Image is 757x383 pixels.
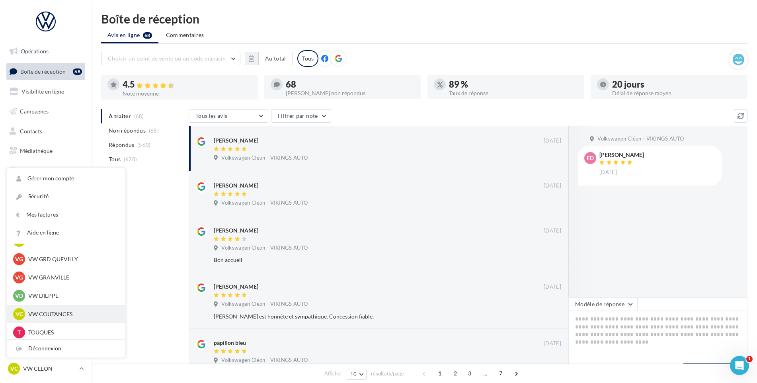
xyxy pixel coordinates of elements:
span: [DATE] [544,182,561,190]
a: Gérer mon compte [7,170,125,188]
span: Contacts [20,127,42,134]
span: Campagnes [20,108,49,115]
span: Choisir un point de vente ou un code magasin [108,55,226,62]
span: VC [16,310,23,318]
span: Boîte de réception [20,68,66,74]
a: PLV et print personnalisable [5,182,87,206]
div: Taux de réponse [449,90,578,96]
span: Visibilité en ligne [21,88,64,95]
a: Sécurité [7,188,125,205]
span: Volkswagen Cléon - VIKINGS AUTO [221,154,308,162]
button: 10 [347,369,367,380]
a: Boîte de réception68 [5,63,87,80]
span: [DATE] [544,340,561,347]
span: Calendrier [20,167,47,174]
span: Tous [109,155,121,163]
div: [PERSON_NAME] [214,137,258,145]
div: [PERSON_NAME] non répondus [286,90,415,96]
span: Opérations [21,48,49,55]
div: [PERSON_NAME] [214,227,258,234]
span: Répondus [109,141,135,149]
span: résultats/page [371,370,404,377]
a: Opérations [5,43,87,60]
a: Campagnes DataOnDemand [5,209,87,232]
button: Choisir un point de vente ou un code magasin [101,52,240,65]
a: Visibilité en ligne [5,83,87,100]
button: Au total [258,52,293,65]
a: Aide en ligne [7,224,125,242]
div: Note moyenne [123,91,252,96]
a: Mes factures [7,206,125,224]
div: 89 % [449,80,578,89]
span: [DATE] [544,227,561,234]
span: [DATE] [599,169,617,176]
span: [DATE] [544,283,561,291]
span: (68) [149,127,159,134]
span: Afficher [324,370,342,377]
span: Volkswagen Cléon - VIKINGS AUTO [221,357,308,364]
div: 68 [73,68,82,75]
p: VW GRD QUEVILLY [28,255,116,263]
p: VW CLEON [23,365,76,373]
span: 1 [433,367,446,380]
div: 20 jours [612,80,741,89]
span: (560) [137,142,151,148]
div: Bon accueil [214,256,509,264]
div: Tous [297,50,318,67]
span: Médiathèque [20,147,53,154]
span: Volkswagen Cléon - VIKINGS AUTO [221,301,308,308]
span: 2 [449,367,462,380]
iframe: Intercom live chat [730,356,749,375]
span: Volkswagen Cléon - VIKINGS AUTO [597,135,684,143]
span: 3 [463,367,476,380]
span: Commentaires [166,31,204,39]
button: Tous les avis [189,109,268,123]
span: Volkswagen Cléon - VIKINGS AUTO [221,244,308,252]
span: Tous les avis [195,112,228,119]
p: VW DIEPPE [28,292,116,300]
div: papillon bleu [214,339,246,347]
span: (628) [124,156,137,162]
a: Contacts [5,123,87,140]
a: VC VW CLEON [6,361,85,376]
div: Délai de réponse moyen [612,90,741,96]
span: [DATE] [544,137,561,145]
span: ... [479,367,492,380]
span: T [18,328,21,336]
div: Déconnexion [7,340,125,358]
a: Calendrier [5,162,87,179]
span: Fd [587,154,594,162]
p: VW COUTANCES [28,310,116,318]
div: Boîte de réception [101,13,747,25]
div: 4.5 [123,80,252,89]
div: [PERSON_NAME] [214,283,258,291]
span: VG [15,255,23,263]
span: 7 [494,367,507,380]
span: Volkswagen Cléon - VIKINGS AUTO [221,199,308,207]
p: VW GRANVILLE [28,274,116,281]
span: Non répondus [109,127,146,135]
div: [PERSON_NAME] est honnête et sympathique. Concession fiable. [214,313,509,320]
button: Filtrer par note [271,109,331,123]
button: Modèle de réponse [568,297,638,311]
p: TOUQUES [28,328,116,336]
div: [PERSON_NAME] [599,152,644,158]
a: Médiathèque [5,143,87,159]
span: VD [15,292,23,300]
span: VC [10,365,18,373]
div: 68 [286,80,415,89]
span: VG [15,274,23,281]
button: Au total [245,52,293,65]
a: Campagnes [5,103,87,120]
span: 10 [350,371,357,377]
span: 1 [746,356,753,362]
div: [PERSON_NAME] [214,182,258,190]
